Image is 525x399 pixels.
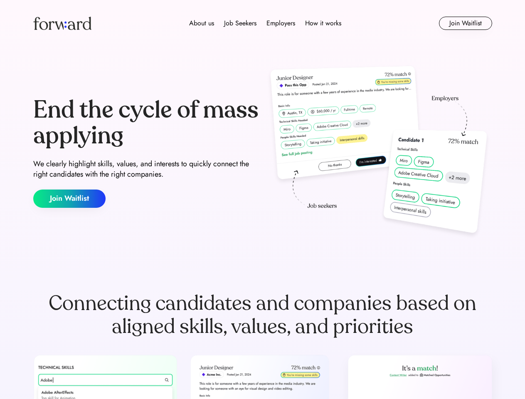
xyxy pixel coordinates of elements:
div: How it works [305,18,341,28]
div: End the cycle of mass applying [33,97,259,148]
div: We clearly highlight skills, values, and interests to quickly connect the right candidates with t... [33,159,259,180]
div: About us [189,18,214,28]
button: Join Waitlist [439,17,492,30]
img: Forward logo [33,17,91,30]
div: Job Seekers [224,18,256,28]
div: Connecting candidates and companies based on aligned skills, values, and priorities [33,292,492,338]
button: Join Waitlist [33,190,106,208]
div: Employers [266,18,295,28]
img: hero-image.png [266,63,492,242]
